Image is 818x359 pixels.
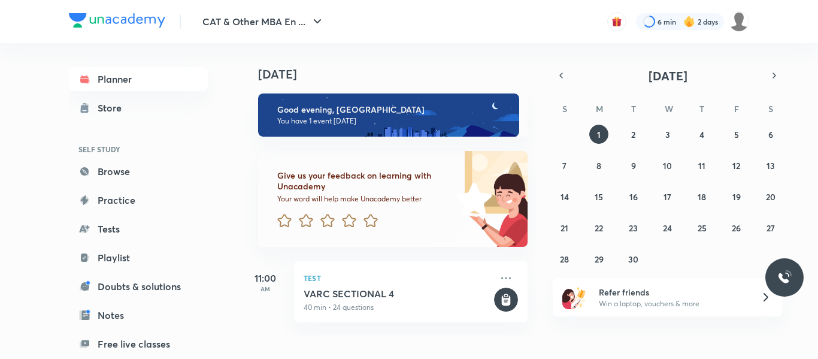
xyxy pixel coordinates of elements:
[768,103,773,114] abbr: Saturday
[569,67,766,84] button: [DATE]
[69,217,208,241] a: Tests
[562,160,566,171] abbr: September 7, 2025
[658,156,677,175] button: September 10, 2025
[599,286,746,298] h6: Refer friends
[69,332,208,356] a: Free live classes
[555,187,574,206] button: September 14, 2025
[69,188,208,212] a: Practice
[624,156,643,175] button: September 9, 2025
[628,254,638,265] abbr: September 30, 2025
[665,129,670,140] abbr: September 3, 2025
[729,11,749,32] img: Varun Ramnath
[304,271,492,285] p: Test
[69,274,208,298] a: Doubts & solutions
[69,96,208,120] a: Store
[732,222,741,234] abbr: September 26, 2025
[562,285,586,309] img: referral
[692,218,711,237] button: September 25, 2025
[69,159,208,183] a: Browse
[277,104,508,115] h6: Good evening, [GEOGRAPHIC_DATA]
[629,191,638,203] abbr: September 16, 2025
[195,10,332,34] button: CAT & Other MBA En ...
[98,101,129,115] div: Store
[69,139,208,159] h6: SELF STUDY
[698,222,707,234] abbr: September 25, 2025
[416,151,528,247] img: feedback_image
[589,187,608,206] button: September 15, 2025
[761,187,780,206] button: September 20, 2025
[624,125,643,144] button: September 2, 2025
[727,218,746,237] button: September 26, 2025
[589,218,608,237] button: September 22, 2025
[589,125,608,144] button: September 1, 2025
[692,125,711,144] button: September 4, 2025
[692,156,711,175] button: September 11, 2025
[663,222,672,234] abbr: September 24, 2025
[658,218,677,237] button: September 24, 2025
[699,129,704,140] abbr: September 4, 2025
[766,191,775,203] abbr: September 20, 2025
[599,298,746,309] p: Win a laptop, vouchers & more
[658,125,677,144] button: September 3, 2025
[683,16,695,28] img: streak
[734,103,739,114] abbr: Friday
[658,187,677,206] button: September 17, 2025
[624,249,643,269] button: September 30, 2025
[624,218,643,237] button: September 23, 2025
[631,103,636,114] abbr: Tuesday
[69,303,208,327] a: Notes
[777,270,792,285] img: ttu
[761,125,780,144] button: September 6, 2025
[555,156,574,175] button: September 7, 2025
[69,13,165,31] a: Company Logo
[555,249,574,269] button: September 28, 2025
[304,302,492,313] p: 40 min • 24 questions
[761,156,780,175] button: September 13, 2025
[631,160,636,171] abbr: September 9, 2025
[767,160,775,171] abbr: September 13, 2025
[692,187,711,206] button: September 18, 2025
[629,222,638,234] abbr: September 23, 2025
[624,187,643,206] button: September 16, 2025
[304,288,492,300] h5: VARC SECTIONAL 4
[258,67,540,82] h4: [DATE]
[69,246,208,270] a: Playlist
[589,249,608,269] button: September 29, 2025
[69,13,165,28] img: Company Logo
[732,191,741,203] abbr: September 19, 2025
[596,160,601,171] abbr: September 8, 2025
[727,156,746,175] button: September 12, 2025
[664,191,671,203] abbr: September 17, 2025
[589,156,608,175] button: September 8, 2025
[595,222,603,234] abbr: September 22, 2025
[727,187,746,206] button: September 19, 2025
[561,222,568,234] abbr: September 21, 2025
[277,170,452,192] h6: Give us your feedback on learning with Unacademy
[663,160,672,171] abbr: September 10, 2025
[768,129,773,140] abbr: September 6, 2025
[258,93,519,137] img: evening
[732,160,740,171] abbr: September 12, 2025
[699,103,704,114] abbr: Thursday
[611,16,622,27] img: avatar
[631,129,635,140] abbr: September 2, 2025
[595,191,603,203] abbr: September 15, 2025
[596,103,603,114] abbr: Monday
[561,191,569,203] abbr: September 14, 2025
[767,222,775,234] abbr: September 27, 2025
[595,254,604,265] abbr: September 29, 2025
[277,194,452,204] p: Your word will help make Unacademy better
[597,129,601,140] abbr: September 1, 2025
[727,125,746,144] button: September 5, 2025
[560,254,569,265] abbr: September 28, 2025
[698,191,706,203] abbr: September 18, 2025
[734,129,739,140] abbr: September 5, 2025
[241,271,289,285] h5: 11:00
[761,218,780,237] button: September 27, 2025
[562,103,567,114] abbr: Sunday
[607,12,626,31] button: avatar
[69,67,208,91] a: Planner
[277,116,508,126] p: You have 1 event [DATE]
[555,218,574,237] button: September 21, 2025
[649,68,687,84] span: [DATE]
